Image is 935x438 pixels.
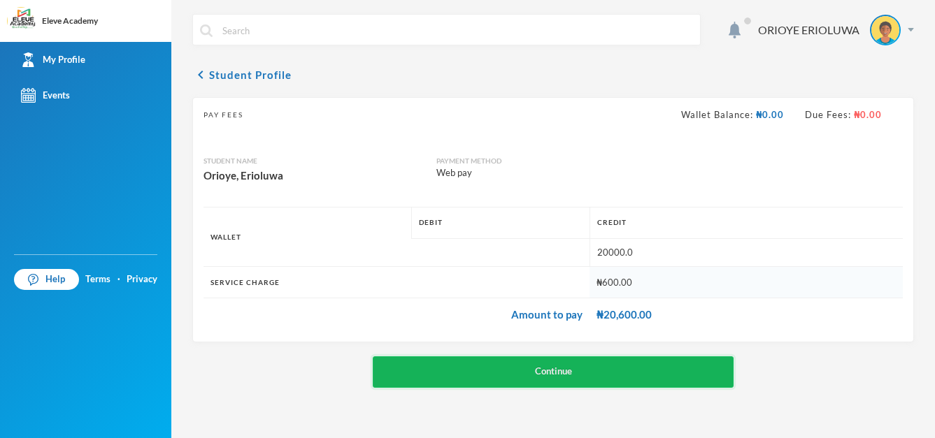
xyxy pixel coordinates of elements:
div: Wallet Balance: [681,108,784,122]
span: Pay Fees [204,110,243,120]
div: Eleve Academy [42,15,98,27]
button: Continue [373,356,734,388]
div: Due Fees: [805,108,882,122]
div: Payment Method [436,156,611,166]
button: chevron_leftStudent Profile [192,66,292,83]
td: Amount to pay [204,298,590,331]
a: Help [14,269,79,290]
th: Credit [590,207,903,238]
span: ₦0.00 [753,109,784,120]
div: My Profile [21,52,85,67]
span: ₦0.00 [851,109,882,120]
img: logo [8,8,36,36]
input: Search [221,15,693,46]
th: Service Charge [204,267,590,298]
img: search [200,24,213,37]
div: Student Name [204,156,436,166]
td: ₦600.00 [590,267,903,298]
td: 20000.0 [590,238,903,267]
th: Debit [412,207,590,238]
a: Privacy [127,272,157,286]
th: Wallet [204,207,412,267]
a: Terms [85,272,110,286]
td: ₦20,600.00 [590,298,903,331]
div: Orioye, Erioluwa [204,166,436,184]
div: Web pay [436,166,611,180]
i: chevron_left [192,66,209,83]
div: · [117,272,120,286]
img: STUDENT [871,16,899,44]
div: ORIOYE ERIOLUWA [758,22,859,38]
div: Events [21,88,70,103]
